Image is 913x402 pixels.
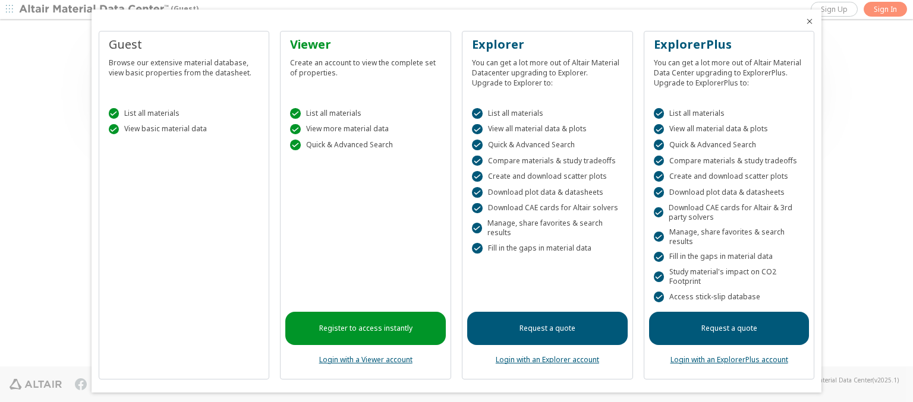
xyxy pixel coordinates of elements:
[654,292,665,302] div: 
[654,292,805,302] div: Access stick-slip database
[472,171,623,182] div: Create and download scatter plots
[109,124,260,135] div: View basic material data
[472,243,623,254] div: Fill in the gaps in material data
[290,108,441,119] div: List all materials
[467,312,628,345] a: Request a quote
[472,203,483,214] div: 
[654,140,805,150] div: Quick & Advanced Search
[290,124,301,135] div: 
[109,36,260,53] div: Guest
[472,219,623,238] div: Manage, share favorites & search results
[319,354,413,365] a: Login with a Viewer account
[472,53,623,88] div: You can get a lot more out of Altair Material Datacenter upgrading to Explorer. Upgrade to Explor...
[472,36,623,53] div: Explorer
[805,17,814,26] button: Close
[654,203,805,222] div: Download CAE cards for Altair & 3rd party solvers
[285,312,446,345] a: Register to access instantly
[654,187,805,198] div: Download plot data & datasheets
[654,252,665,262] div: 
[654,156,665,166] div: 
[654,187,665,198] div: 
[290,124,441,135] div: View more material data
[654,232,664,242] div: 
[109,53,260,78] div: Browse our extensive material database, view basic properties from the datasheet.
[670,354,788,365] a: Login with an ExplorerPlus account
[109,108,119,119] div: 
[472,140,623,150] div: Quick & Advanced Search
[654,124,805,135] div: View all material data & plots
[654,36,805,53] div: ExplorerPlus
[654,140,665,150] div: 
[472,140,483,150] div: 
[654,252,805,262] div: Fill in the gaps in material data
[472,171,483,182] div: 
[472,187,623,198] div: Download plot data & datasheets
[654,267,805,286] div: Study material's impact on CO2 Footprint
[472,203,623,214] div: Download CAE cards for Altair solvers
[290,36,441,53] div: Viewer
[472,124,483,135] div: 
[654,108,665,119] div: 
[472,243,483,254] div: 
[654,156,805,166] div: Compare materials & study tradeoffs
[654,124,665,135] div: 
[472,108,483,119] div: 
[109,124,119,135] div: 
[290,140,441,150] div: Quick & Advanced Search
[290,108,301,119] div: 
[654,227,805,246] div: Manage, share favorites & search results
[654,207,663,218] div: 
[472,223,482,233] div: 
[654,108,805,119] div: List all materials
[649,312,810,345] a: Request a quote
[496,354,599,365] a: Login with an Explorer account
[654,53,805,88] div: You can get a lot more out of Altair Material Data Center upgrading to ExplorerPlus. Upgrade to E...
[654,171,665,182] div: 
[472,156,483,166] div: 
[472,108,623,119] div: List all materials
[472,156,623,166] div: Compare materials & study tradeoffs
[472,187,483,198] div: 
[290,53,441,78] div: Create an account to view the complete set of properties.
[290,140,301,150] div: 
[654,171,805,182] div: Create and download scatter plots
[654,271,664,282] div: 
[109,108,260,119] div: List all materials
[472,124,623,135] div: View all material data & plots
